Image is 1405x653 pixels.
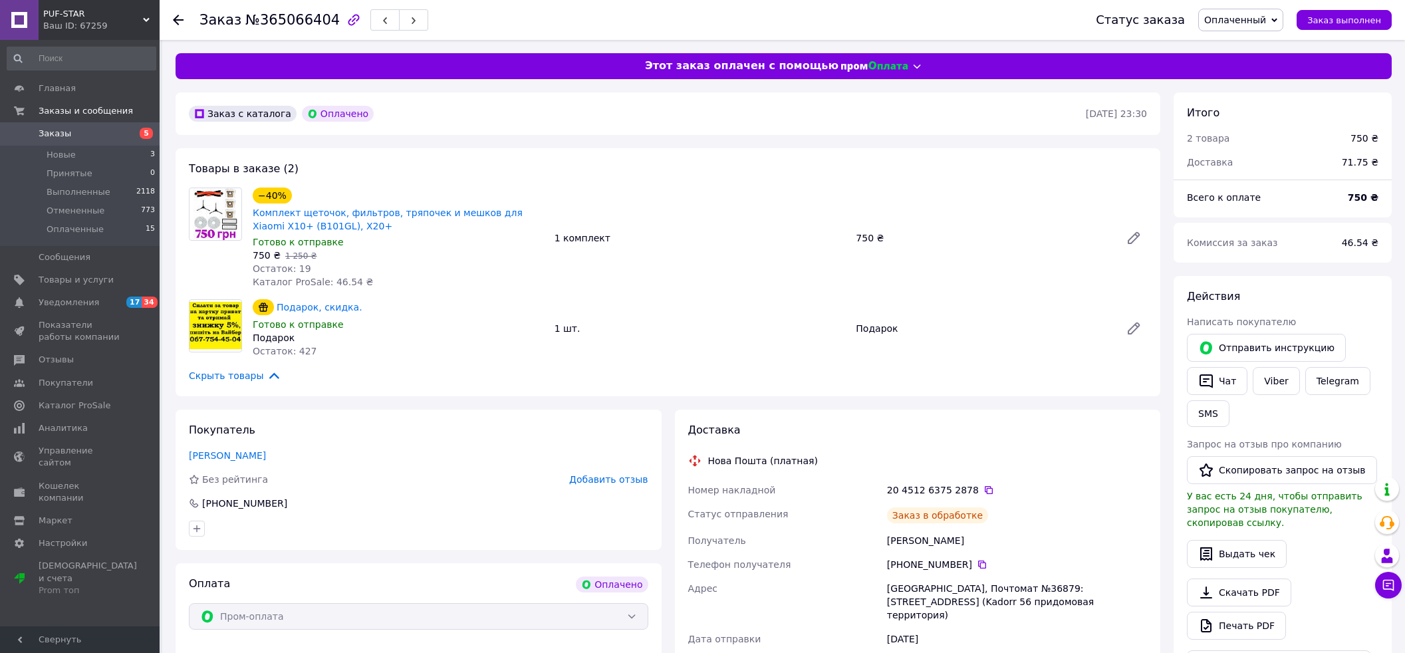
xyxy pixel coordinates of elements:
span: Итого [1187,106,1219,119]
time: [DATE] 23:30 [1086,108,1147,119]
span: Принятые [47,168,92,180]
div: Оплачено [576,577,648,592]
button: SMS [1187,400,1229,427]
span: Управление сайтом [39,445,123,469]
span: 750 ₴ [253,250,281,261]
div: Ваш ID: 67259 [43,20,160,32]
span: Аналитика [39,422,88,434]
span: 1 250 ₴ [285,251,317,261]
span: 46.54 ₴ [1342,237,1378,248]
b: 750 ₴ [1348,192,1378,203]
span: Новые [47,149,76,161]
span: Заказ выполнен [1307,15,1381,25]
input: Поиск [7,47,156,70]
div: Заказ с каталога [189,106,297,122]
div: Заказ в обработке [887,507,988,523]
div: 750 ₴ [1350,132,1378,145]
span: 17 [126,297,142,308]
span: Главная [39,82,76,94]
a: Viber [1253,367,1299,395]
div: [PERSON_NAME] [884,529,1150,553]
div: Оплачено [302,106,374,122]
a: Подарок, скидка. [277,302,362,313]
div: Prom топ [39,585,137,596]
span: Телефон получателя [688,559,791,570]
span: Готово к отправке [253,237,344,247]
span: Оплата [189,577,230,590]
button: Заказ выполнен [1297,10,1392,30]
span: Адрес [688,583,717,594]
span: Написать покупателю [1187,317,1296,327]
span: 34 [142,297,157,308]
a: Скачать PDF [1187,579,1291,606]
span: Уведомления [39,297,99,309]
span: Оплаченные [47,223,104,235]
span: Доставка [1187,157,1233,168]
span: Каталог ProSale: 46.54 ₴ [253,277,373,287]
span: Остаток: 19 [253,263,311,274]
div: 750 ₴ [850,229,1115,247]
div: Подарок [253,331,544,344]
div: 71.75 ₴ [1334,148,1386,177]
a: Telegram [1305,367,1370,395]
span: Без рейтинга [202,474,268,485]
span: Номер накладной [688,485,776,495]
div: [GEOGRAPHIC_DATA], Почтомат №36879: [STREET_ADDRESS] (Kadorr 56 придомовая территория) [884,577,1150,627]
span: 2118 [136,186,155,198]
span: Получатель [688,535,746,546]
img: Подарок, скидка. [190,302,241,349]
button: Чат [1187,367,1247,395]
div: 1 комплект [549,229,851,247]
span: Товары и услуги [39,274,114,286]
a: Редактировать [1120,225,1147,251]
div: Вернуться назад [173,13,184,27]
span: Маркет [39,515,72,527]
span: Кошелек компании [39,480,123,504]
span: Скрыть товары [189,368,281,383]
span: 15 [146,223,155,235]
span: №365066404 [245,12,340,28]
span: У вас есть 24 дня, чтобы отправить запрос на отзыв покупателю, скопировав ссылку. [1187,491,1362,528]
span: Всего к оплате [1187,192,1261,203]
img: Комплект щеточок, фильтров, тряпочек и мешков для Xiaomi X10+ (B101GL), X20+ [193,188,237,240]
a: Редактировать [1120,315,1147,342]
a: [PERSON_NAME] [189,450,266,461]
span: Сообщения [39,251,90,263]
div: 20 4512 6375 2878 [887,483,1147,497]
a: Комплект щеточок, фильтров, тряпочек и мешков для Xiaomi X10+ (B101GL), X20+ [253,207,523,231]
span: Действия [1187,290,1240,303]
span: Товары в заказе (2) [189,162,299,175]
div: Статус заказа [1096,13,1185,27]
span: 2 товара [1187,133,1229,144]
span: Остаток: 427 [253,346,317,356]
span: Комиссия за заказ [1187,237,1278,248]
span: Этот заказ оплачен с помощью [645,59,838,74]
span: Выполненные [47,186,110,198]
span: Покупатели [39,377,93,389]
span: Дата отправки [688,634,761,644]
span: Каталог ProSale [39,400,110,412]
span: Заказ [199,12,241,28]
span: Готово к отправке [253,319,344,330]
span: 0 [150,168,155,180]
button: Чат с покупателем [1375,572,1402,598]
div: [PHONE_NUMBER] [201,497,289,510]
span: Заказы и сообщения [39,105,133,117]
button: Выдать чек [1187,540,1287,568]
div: Нова Пошта (платная) [705,454,821,467]
div: 1 шт. [549,319,851,338]
button: Скопировать запрос на отзыв [1187,456,1377,484]
span: 5 [140,128,153,139]
span: 3 [150,149,155,161]
div: −40% [253,188,292,203]
span: Оплаченный [1204,15,1266,25]
span: 773 [141,205,155,217]
span: [DEMOGRAPHIC_DATA] и счета [39,560,137,596]
span: Настройки [39,537,87,549]
span: Статус отправления [688,509,789,519]
a: Печать PDF [1187,612,1286,640]
span: Покупатель [189,424,255,436]
span: Показатели работы компании [39,319,123,343]
span: PUF-STAR [43,8,143,20]
span: Отзывы [39,354,74,366]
